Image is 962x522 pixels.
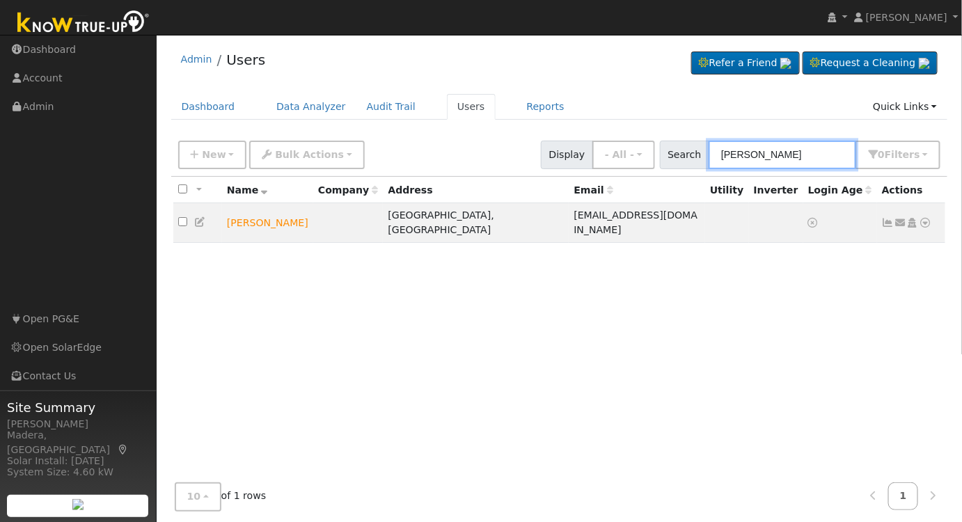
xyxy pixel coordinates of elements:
a: Audit Trail [356,94,426,120]
td: [GEOGRAPHIC_DATA], [GEOGRAPHIC_DATA] [383,203,569,243]
span: Email [574,184,613,196]
span: Days since last login [808,184,872,196]
button: - All - [592,141,655,169]
a: Users [226,52,265,68]
span: Site Summary [7,398,149,417]
span: 10 [187,491,201,503]
a: No login access [808,217,821,228]
img: retrieve [919,58,930,69]
span: Name [227,184,268,196]
button: New [178,141,247,169]
div: System Size: 4.60 kW [7,465,149,480]
span: New [202,149,226,160]
button: 10 [175,483,221,512]
div: Solar Install: [DATE] [7,454,149,468]
input: Search [709,141,856,169]
span: of 1 rows [175,483,267,512]
button: 0Filters [855,141,940,169]
a: Login As [906,217,919,228]
span: Search [660,141,709,169]
span: [PERSON_NAME] [866,12,947,23]
a: Refer a Friend [691,52,800,75]
a: Other actions [920,216,932,230]
div: Madera, [GEOGRAPHIC_DATA] [7,428,149,457]
a: Data Analyzer [266,94,356,120]
span: s [914,149,920,160]
button: Bulk Actions [249,141,364,169]
a: Quick Links [862,94,947,120]
a: Reports [517,94,575,120]
td: Lead [222,203,313,243]
img: retrieve [72,499,84,510]
a: Edit User [194,216,207,228]
span: Display [541,141,593,169]
a: Request a Cleaning [803,52,938,75]
img: retrieve [780,58,791,69]
a: Map [117,444,129,455]
span: Bulk Actions [275,149,344,160]
a: Dashboard [171,94,246,120]
a: williamchaddock@gmail.com [894,216,907,230]
div: Inverter [754,183,798,198]
a: 1 [888,483,919,510]
div: [PERSON_NAME] [7,417,149,432]
div: Address [388,183,565,198]
a: Not connected [882,217,894,228]
span: Filter [885,149,920,160]
div: Actions [882,183,940,198]
a: Users [447,94,496,120]
img: Know True-Up [10,8,157,39]
a: Admin [181,54,212,65]
span: [EMAIL_ADDRESS][DOMAIN_NAME] [574,209,698,235]
div: Utility [710,183,744,198]
span: Company name [318,184,378,196]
